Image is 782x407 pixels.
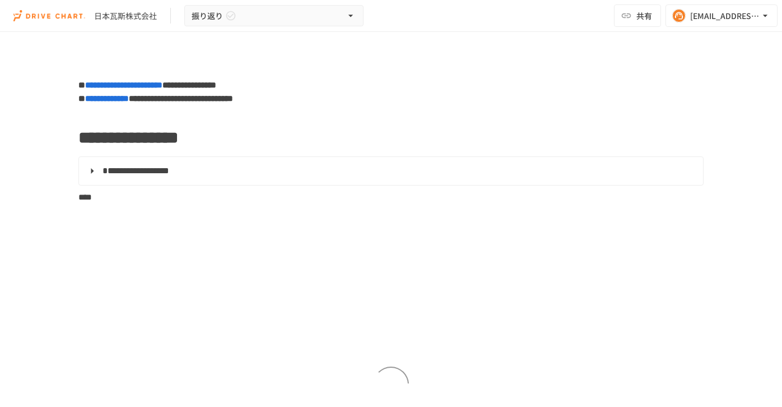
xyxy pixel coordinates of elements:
span: 共有 [636,10,652,22]
span: 振り返り [192,9,223,23]
button: 振り返り [184,5,364,27]
button: [EMAIL_ADDRESS][DOMAIN_NAME] [665,4,778,27]
div: 日本瓦斯株式会社 [94,10,157,22]
img: i9VDDS9JuLRLX3JIUyK59LcYp6Y9cayLPHs4hOxMB9W [13,7,85,25]
button: 共有 [614,4,661,27]
div: [EMAIL_ADDRESS][DOMAIN_NAME] [690,9,760,23]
